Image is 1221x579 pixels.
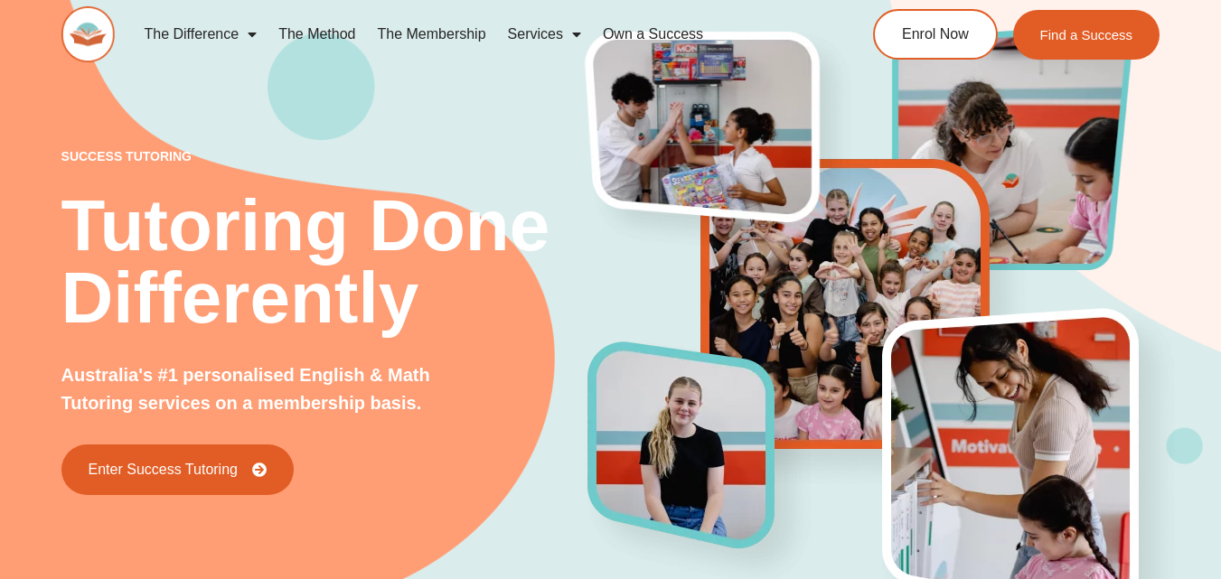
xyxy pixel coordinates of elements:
a: Services [497,14,592,55]
a: Enrol Now [873,9,998,60]
h2: Tutoring Done Differently [61,190,589,334]
a: The Method [268,14,366,55]
a: Own a Success [592,14,714,55]
nav: Menu [133,14,810,55]
a: The Membership [367,14,497,55]
span: Enter Success Tutoring [89,462,238,477]
span: Find a Success [1040,28,1133,42]
p: Australia's #1 personalised English & Math Tutoring services on a membership basis. [61,361,446,417]
a: Find a Success [1013,10,1160,60]
a: The Difference [133,14,268,55]
a: Enter Success Tutoring [61,444,294,495]
p: success tutoring [61,150,589,163]
span: Enrol Now [902,27,969,42]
